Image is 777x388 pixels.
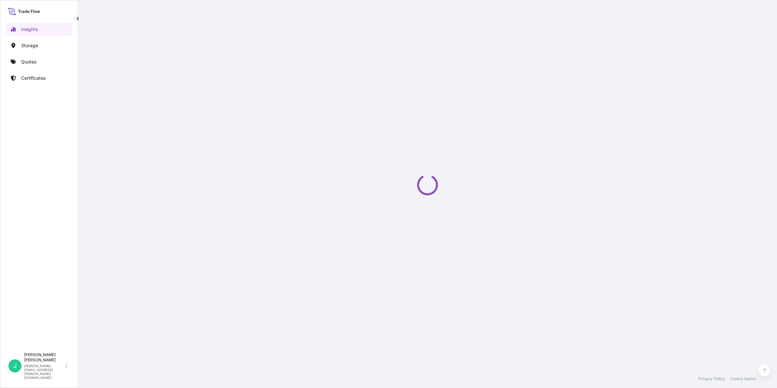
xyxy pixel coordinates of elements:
a: Insights [6,23,72,36]
p: Insights [21,26,38,33]
span: J [13,363,17,369]
a: Cookie Notice [730,376,756,381]
p: [PERSON_NAME][EMAIL_ADDRESS][PERSON_NAME][DOMAIN_NAME] [24,364,64,380]
a: Certificates [6,72,72,85]
a: Quotes [6,55,72,68]
p: Quotes [21,59,36,65]
a: Storage [6,39,72,52]
p: Storage [21,42,38,49]
a: Privacy Policy [698,376,725,381]
p: Certificates [21,75,46,81]
p: [PERSON_NAME] [PERSON_NAME] [24,352,64,363]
